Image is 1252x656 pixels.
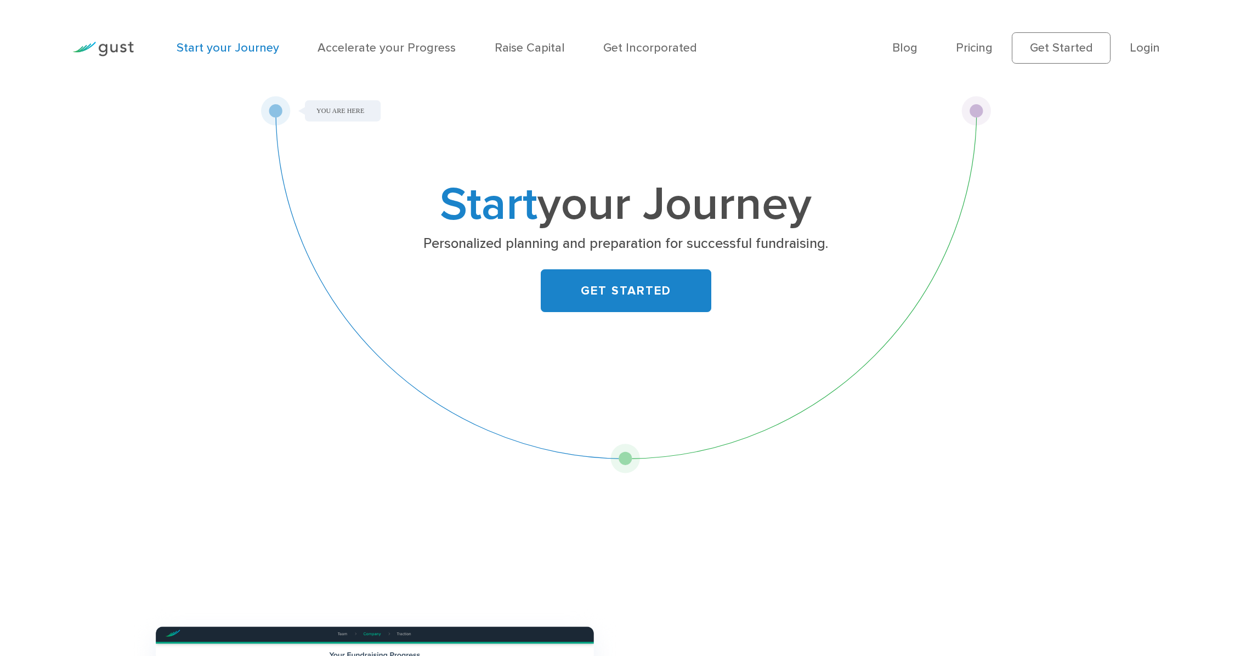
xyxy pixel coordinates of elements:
[72,42,134,56] img: Gust Logo
[1012,32,1111,64] a: Get Started
[363,183,889,225] h1: your Journey
[892,41,917,55] a: Blog
[495,41,565,55] a: Raise Capital
[541,269,711,312] a: GET STARTED
[368,235,884,253] p: Personalized planning and preparation for successful fundraising.
[956,41,993,55] a: Pricing
[177,41,279,55] a: Start your Journey
[318,41,456,55] a: Accelerate your Progress
[1130,41,1160,55] a: Login
[603,41,697,55] a: Get Incorporated
[440,177,537,232] span: Start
